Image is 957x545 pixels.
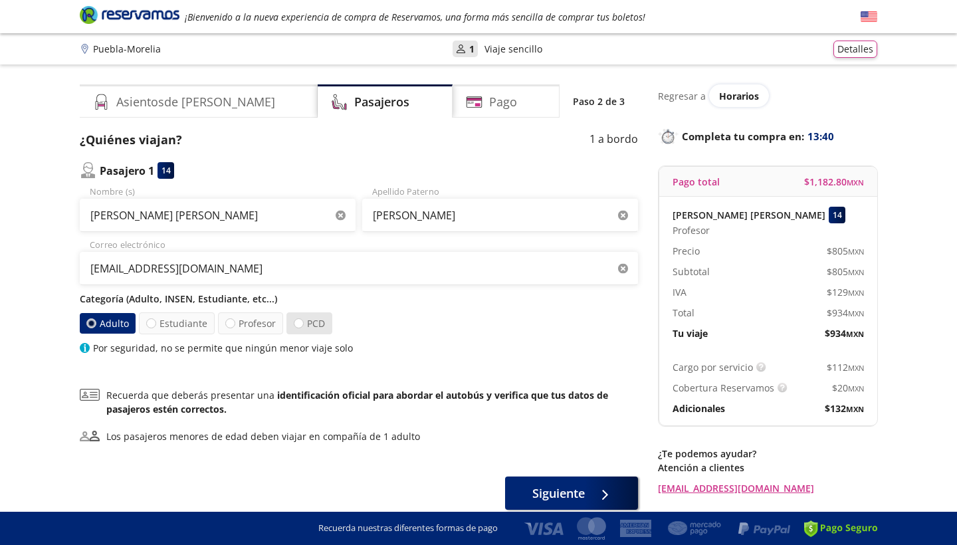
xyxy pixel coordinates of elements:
[354,93,409,111] h4: Pasajeros
[827,360,864,374] span: $ 112
[100,163,154,179] p: Pasajero 1
[719,90,759,102] span: Horarios
[833,41,877,58] button: Detalles
[673,381,774,395] p: Cobertura Reservamos
[80,5,179,29] a: Brand Logo
[848,288,864,298] small: MXN
[93,42,161,56] p: Puebla - Morelia
[658,127,877,146] p: Completa tu compra en :
[804,175,864,189] span: $ 1,182.80
[80,5,179,25] i: Brand Logo
[846,404,864,414] small: MXN
[658,447,877,461] p: ¿Te podemos ayudar?
[106,389,608,415] b: identificación oficial para abordar el autobús y verifica que tus datos de pasajeros estén correc...
[185,11,645,23] em: ¡Bienvenido a la nueva experiencia de compra de Reservamos, una forma más sencilla de comprar tus...
[658,89,706,103] p: Regresar a
[673,285,687,299] p: IVA
[505,477,638,510] button: Siguiente
[80,131,182,149] p: ¿Quiénes viajan?
[469,42,475,56] p: 1
[80,252,638,285] input: Correo electrónico
[286,312,332,334] label: PCD
[848,363,864,373] small: MXN
[673,244,700,258] p: Precio
[158,162,174,179] div: 14
[673,306,694,320] p: Total
[827,244,864,258] span: $ 805
[80,313,136,334] label: Adulto
[80,292,638,306] p: Categoría (Adulto, INSEN, Estudiante, etc...)
[825,401,864,415] span: $ 132
[673,360,753,374] p: Cargo por servicio
[80,199,356,232] input: Nombre (s)
[139,312,215,334] label: Estudiante
[484,42,542,56] p: Viaje sencillo
[807,129,834,144] span: 13:40
[861,9,877,25] button: English
[573,94,625,108] p: Paso 2 de 3
[218,312,283,334] label: Profesor
[848,308,864,318] small: MXN
[848,267,864,277] small: MXN
[116,93,275,111] h4: Asientos de [PERSON_NAME]
[846,329,864,339] small: MXN
[832,381,864,395] span: $ 20
[673,401,725,415] p: Adicionales
[848,247,864,257] small: MXN
[827,265,864,278] span: $ 805
[362,199,638,232] input: Apellido Paterno
[532,485,585,502] span: Siguiente
[829,207,845,223] div: 14
[848,383,864,393] small: MXN
[673,175,720,189] p: Pago total
[489,93,517,111] h4: Pago
[847,177,864,187] small: MXN
[825,326,864,340] span: $ 934
[673,326,708,340] p: Tu viaje
[106,429,420,443] div: Los pasajeros menores de edad deben viajar en compañía de 1 adulto
[318,522,498,535] p: Recuerda nuestras diferentes formas de pago
[673,208,825,222] p: [PERSON_NAME] [PERSON_NAME]
[673,223,710,237] span: Profesor
[673,265,710,278] p: Subtotal
[827,285,864,299] span: $ 129
[658,84,877,107] div: Regresar a ver horarios
[827,306,864,320] span: $ 934
[93,341,353,355] p: Por seguridad, no se permite que ningún menor viaje solo
[106,388,638,416] p: Recuerda que deberás presentar una
[589,131,638,149] p: 1 a bordo
[658,481,877,495] a: [EMAIL_ADDRESS][DOMAIN_NAME]
[658,461,877,475] p: Atención a clientes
